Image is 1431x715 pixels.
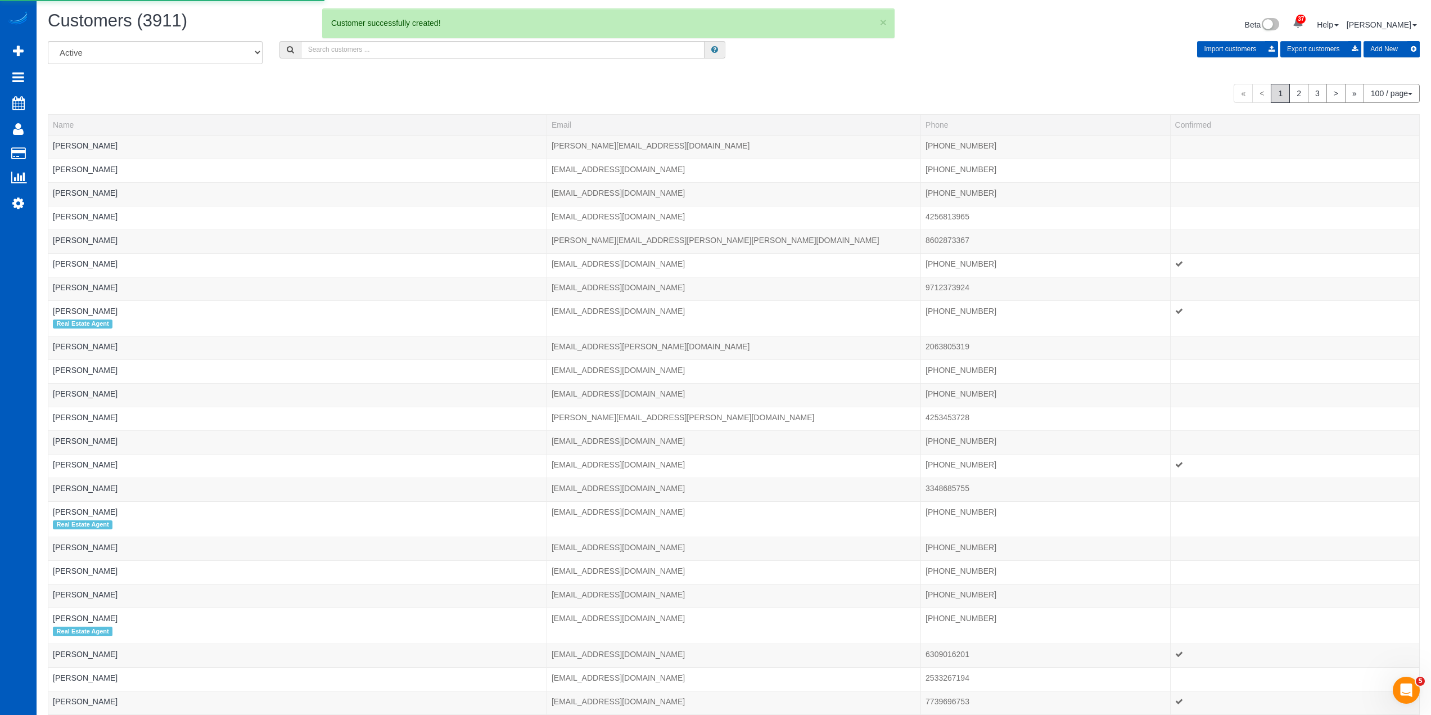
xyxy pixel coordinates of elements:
span: Customers (3911) [48,11,187,30]
td: Email [547,253,920,277]
span: 37 [1296,15,1306,24]
div: Tags [53,600,542,603]
td: Phone [921,454,1170,478]
a: 3 [1308,84,1327,103]
td: Name [48,336,547,359]
td: Confirmed [1170,182,1419,206]
td: Confirmed [1170,478,1419,501]
td: Name [48,359,547,383]
div: Tags [53,246,542,249]
th: Name [48,114,547,135]
div: Tags [53,199,542,201]
td: Email [547,691,920,714]
td: Email [547,359,920,383]
div: Customer successfully created! [331,17,886,29]
span: « [1234,84,1253,103]
td: Email [547,182,920,206]
td: Confirmed [1170,230,1419,253]
td: Confirmed [1170,667,1419,691]
td: Confirmed [1170,300,1419,336]
td: Name [48,407,547,430]
a: [PERSON_NAME] [53,165,118,174]
td: Phone [921,300,1170,336]
a: [PERSON_NAME] [53,259,118,268]
td: Phone [921,407,1170,430]
td: Email [547,478,920,501]
td: Phone [921,182,1170,206]
a: [PERSON_NAME] [53,484,118,493]
div: Tags [53,624,542,638]
td: Phone [921,336,1170,359]
a: [PERSON_NAME] [53,697,118,706]
td: Name [48,644,547,667]
td: Name [48,691,547,714]
td: Phone [921,206,1170,230]
td: Name [48,537,547,561]
button: Import customers [1197,41,1278,57]
div: Tags [53,293,542,296]
div: Tags [53,518,542,532]
td: Phone [921,501,1170,537]
td: Name [48,454,547,478]
td: Phone [921,584,1170,608]
button: 100 / page [1364,84,1420,103]
a: [PERSON_NAME] [53,650,118,659]
td: Confirmed [1170,253,1419,277]
div: Tags [53,423,542,426]
a: Help [1317,20,1339,29]
td: Email [547,135,920,159]
button: × [880,16,887,28]
span: < [1252,84,1271,103]
a: [PERSON_NAME] [53,566,118,575]
td: Confirmed [1170,206,1419,230]
nav: Pagination navigation [1234,84,1420,103]
td: Phone [921,537,1170,561]
td: Confirmed [1170,584,1419,608]
td: Name [48,230,547,253]
td: Confirmed [1170,383,1419,407]
td: Email [547,644,920,667]
div: Tags [53,577,542,579]
a: [PERSON_NAME] [53,366,118,375]
span: 5 [1416,677,1425,686]
a: [PERSON_NAME] [53,212,118,221]
a: [PERSON_NAME] [53,236,118,245]
button: Add New [1364,41,1420,57]
div: Tags [53,175,542,178]
a: [PERSON_NAME] [53,507,118,516]
iframe: Intercom live chat [1393,677,1420,704]
td: Name [48,584,547,608]
a: [PERSON_NAME] [53,543,118,552]
a: [PERSON_NAME] [53,590,118,599]
th: Phone [921,114,1170,135]
td: Name [48,383,547,407]
td: Email [547,501,920,537]
img: Automaid Logo [7,11,29,27]
a: [PERSON_NAME] [53,437,118,446]
td: Name [48,253,547,277]
td: Confirmed [1170,644,1419,667]
a: [PERSON_NAME] [53,673,118,682]
a: [PERSON_NAME] [53,188,118,197]
a: 37 [1287,11,1309,36]
td: Email [547,667,920,691]
div: Tags [53,707,542,710]
td: Email [547,430,920,454]
td: Confirmed [1170,430,1419,454]
td: Name [48,608,547,644]
span: Real Estate Agent [53,627,112,636]
td: Email [547,300,920,336]
td: Confirmed [1170,135,1419,159]
td: Confirmed [1170,501,1419,537]
td: Name [48,135,547,159]
a: 2 [1289,84,1308,103]
button: Export customers [1280,41,1361,57]
a: [PERSON_NAME] [53,342,118,351]
a: [PERSON_NAME] [53,283,118,292]
td: Name [48,501,547,537]
td: Phone [921,667,1170,691]
td: Email [547,336,920,359]
div: Tags [53,683,542,686]
div: Tags [53,553,542,556]
td: Name [48,159,547,182]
